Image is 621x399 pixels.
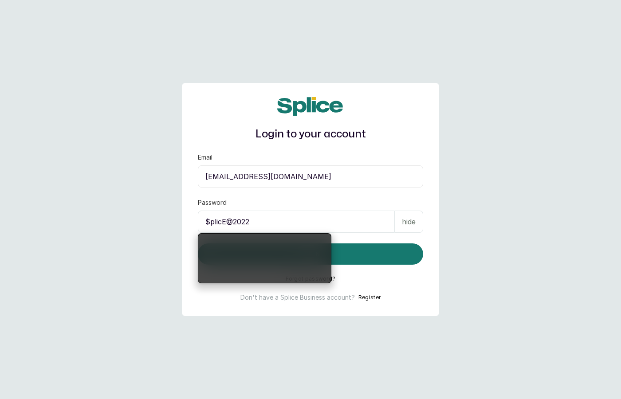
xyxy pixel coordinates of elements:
[198,165,423,188] input: email@acme.com
[358,293,381,302] button: Register
[402,216,416,227] p: hide
[198,198,227,207] label: Password
[240,293,355,302] p: Don't have a Splice Business account?
[198,126,423,142] h1: Login to your account
[198,153,212,162] label: Email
